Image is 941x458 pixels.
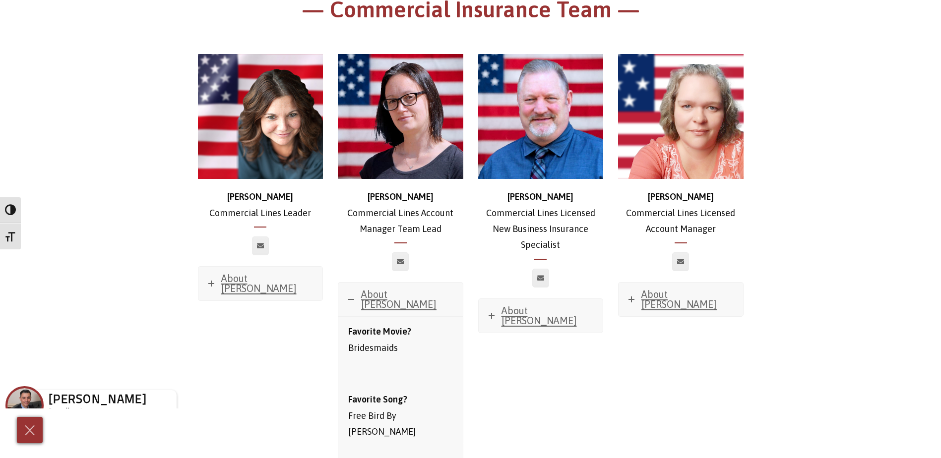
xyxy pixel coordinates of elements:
img: ross [478,54,604,179]
span: About [PERSON_NAME] [641,288,717,310]
h5: Paradiso Insurance [49,406,147,417]
img: Jessica (1) [338,54,463,179]
p: Commercial Lines Leader [198,189,323,221]
p: Commercial Lines Licensed Account Manager [618,189,744,237]
a: About [PERSON_NAME] [619,283,743,316]
a: About [PERSON_NAME] [338,283,463,316]
span: About [PERSON_NAME] [221,273,297,294]
strong: [PERSON_NAME] [648,191,714,202]
a: About [PERSON_NAME] [198,267,323,300]
img: Stephanie_500x500 [198,54,323,179]
strong: Favorite Song? [348,394,407,404]
p: Commercial Lines Account Manager Team Lead [338,189,463,237]
strong: [PERSON_NAME] [507,191,573,202]
img: d30fe02f-70d5-4880-bc87-19dbce6882f2 [618,54,744,179]
p: Bridesmaids [348,324,453,356]
h3: [PERSON_NAME] [49,396,147,405]
img: Company Icon [7,388,42,422]
span: About [PERSON_NAME] [502,305,577,326]
strong: Favorite Movie? [348,326,411,337]
a: About [PERSON_NAME] [479,299,603,333]
p: Commercial Lines Licensed New Business Insurance Specialist [478,189,604,253]
strong: [PERSON_NAME] [227,191,293,202]
p: Free Bird By [PERSON_NAME] [348,392,453,440]
span: About [PERSON_NAME] [361,288,437,310]
strong: [PERSON_NAME] [368,191,434,202]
